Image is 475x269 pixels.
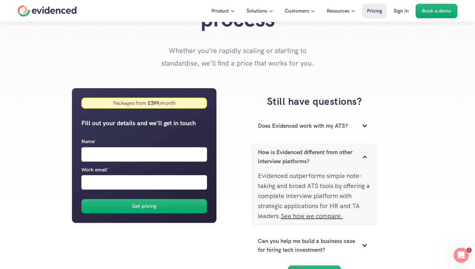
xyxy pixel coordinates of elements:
input: Work email* [81,175,207,190]
a: Home [18,5,77,17]
div: Packages from /month [113,100,175,106]
p: Resources [327,7,349,15]
p: Does Evidenced work with my ATS? [258,121,355,131]
a: Pricing [362,4,387,18]
p: Customers [285,7,309,15]
input: Name* [81,147,207,162]
span: 1 [467,248,472,253]
h6: Get pricing [132,202,156,211]
p: Pricing [367,7,382,15]
p: Evidenced outperforms simple note-taking and broad ATS tools by offering a complete interview pla... [258,171,371,221]
p: Book a demo [422,7,451,15]
p: How is Evidenced different from other interview platforms? [258,148,355,166]
h5: Fill out your details and we’ll get in touch [81,118,207,128]
p: Can you help me build a business case for hiring tech investment? [258,237,355,255]
iframe: Intercom live chat [454,248,469,263]
a: Sign In [389,4,413,18]
strong: £ 399 [146,100,159,106]
p: Name [81,137,97,146]
p: Product [211,7,229,15]
h3: Still have questions? [232,94,397,109]
p: Work email [81,166,109,174]
p: Whether you’re rapidly scaling or starting to standardise, we’ll find a price that works for you. [159,45,316,69]
a: Book a demo [416,4,457,18]
a: See how we compare. [281,212,343,220]
p: Solutions [247,7,267,15]
button: Get pricing [81,199,207,213]
p: Sign In [394,7,409,15]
